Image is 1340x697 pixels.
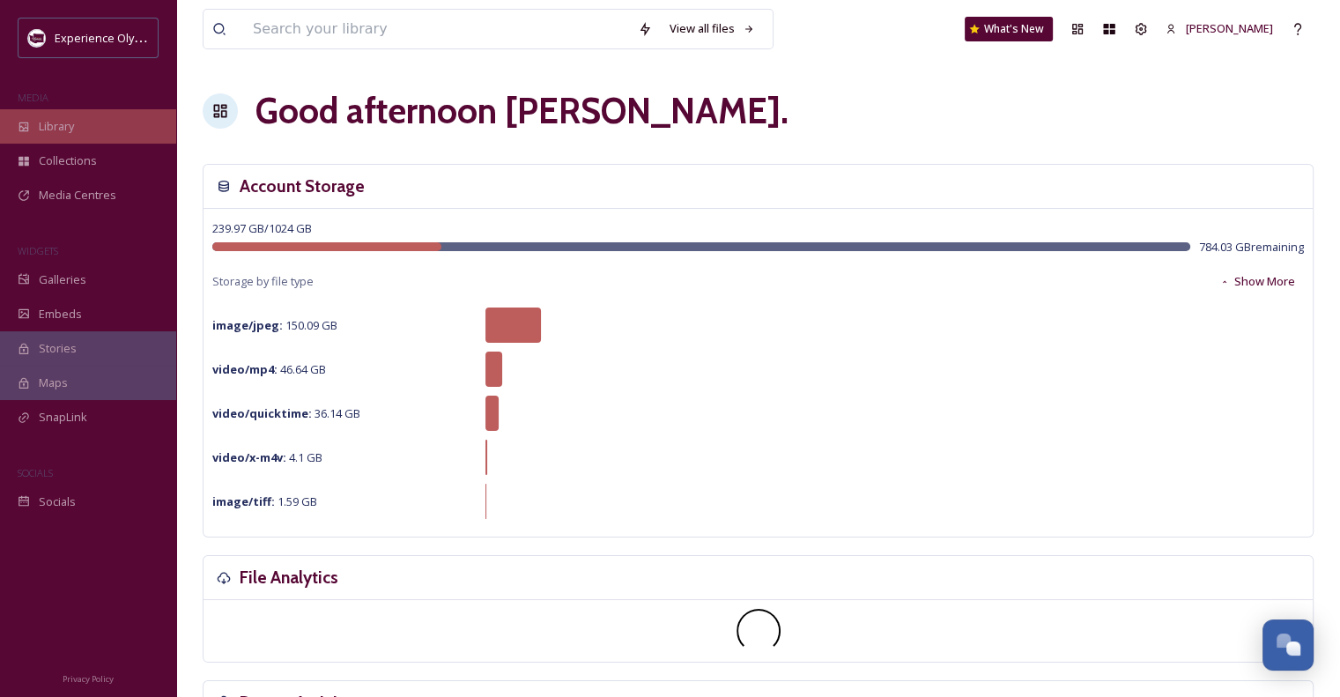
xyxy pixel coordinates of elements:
[63,667,114,688] a: Privacy Policy
[1199,239,1304,256] span: 784.03 GB remaining
[39,374,68,391] span: Maps
[212,449,322,465] span: 4.1 GB
[212,220,312,236] span: 239.97 GB / 1024 GB
[212,493,275,509] strong: image/tiff :
[1186,20,1273,36] span: [PERSON_NAME]
[39,118,74,135] span: Library
[212,361,278,377] strong: video/mp4 :
[212,449,286,465] strong: video/x-m4v :
[39,271,86,288] span: Galleries
[240,174,365,199] h3: Account Storage
[39,306,82,323] span: Embeds
[18,244,58,257] span: WIDGETS
[212,273,314,290] span: Storage by file type
[212,405,360,421] span: 36.14 GB
[212,317,283,333] strong: image/jpeg :
[55,29,159,46] span: Experience Olympia
[661,11,764,46] a: View all files
[39,152,97,169] span: Collections
[240,565,338,590] h3: File Analytics
[39,187,116,204] span: Media Centres
[28,29,46,47] img: download.jpeg
[1210,264,1304,299] button: Show More
[63,673,114,685] span: Privacy Policy
[244,10,629,48] input: Search your library
[212,405,312,421] strong: video/quicktime :
[18,91,48,104] span: MEDIA
[1157,11,1282,46] a: [PERSON_NAME]
[212,361,326,377] span: 46.64 GB
[212,493,317,509] span: 1.59 GB
[39,493,76,510] span: Socials
[255,85,788,137] h1: Good afternoon [PERSON_NAME] .
[1262,619,1314,671] button: Open Chat
[39,340,77,357] span: Stories
[39,409,87,426] span: SnapLink
[212,317,337,333] span: 150.09 GB
[18,466,53,479] span: SOCIALS
[965,17,1053,41] a: What's New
